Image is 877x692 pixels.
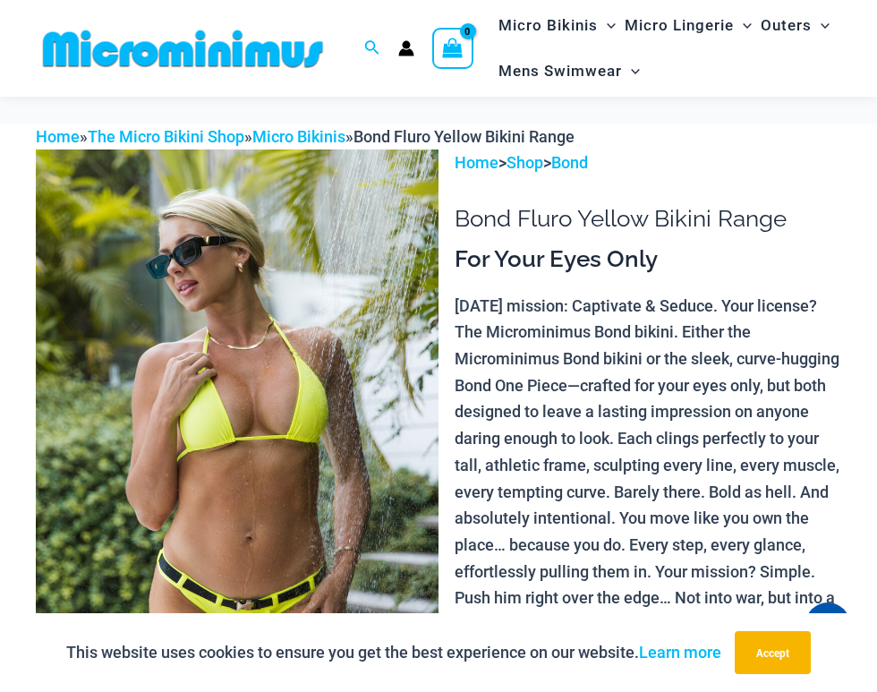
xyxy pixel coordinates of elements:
[455,244,841,275] h3: For Your Eyes Only
[598,3,616,48] span: Menu Toggle
[353,127,575,146] span: Bond Fluro Yellow Bikini Range
[551,153,588,172] a: Bond
[36,29,330,69] img: MM SHOP LOGO FLAT
[625,3,734,48] span: Micro Lingerie
[455,153,498,172] a: Home
[639,643,721,662] a: Learn more
[812,3,830,48] span: Menu Toggle
[88,127,244,146] a: The Micro Bikini Shop
[432,28,473,69] a: View Shopping Cart, empty
[507,153,543,172] a: Shop
[494,48,644,94] a: Mens SwimwearMenu ToggleMenu Toggle
[498,48,622,94] span: Mens Swimwear
[734,3,752,48] span: Menu Toggle
[622,48,640,94] span: Menu Toggle
[756,3,834,48] a: OutersMenu ToggleMenu Toggle
[455,205,841,233] h1: Bond Fluro Yellow Bikini Range
[252,127,345,146] a: Micro Bikinis
[66,639,721,666] p: This website uses cookies to ensure you get the best experience on our website.
[364,38,380,60] a: Search icon link
[398,40,414,56] a: Account icon link
[455,150,841,176] p: > >
[36,127,575,146] span: » » »
[494,3,620,48] a: Micro BikinisMenu ToggleMenu Toggle
[498,3,598,48] span: Micro Bikinis
[36,127,80,146] a: Home
[620,3,756,48] a: Micro LingerieMenu ToggleMenu Toggle
[735,631,811,674] button: Accept
[761,3,812,48] span: Outers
